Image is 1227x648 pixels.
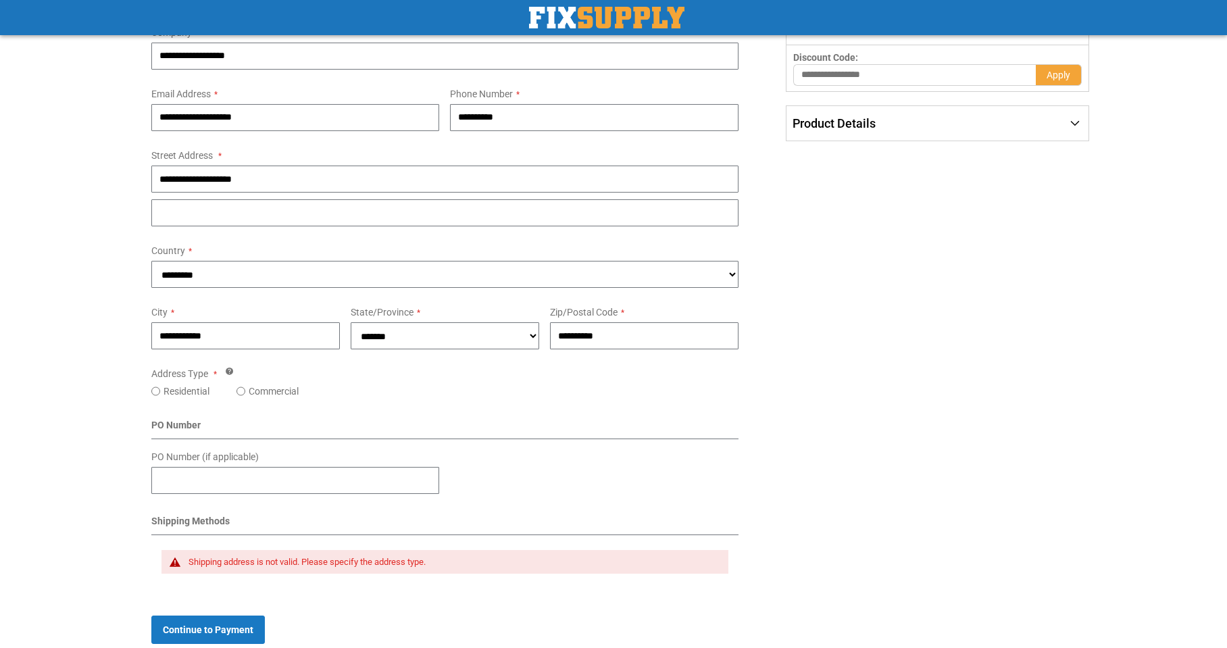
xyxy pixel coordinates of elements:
[151,89,211,99] span: Email Address
[529,7,684,28] a: store logo
[151,451,259,462] span: PO Number (if applicable)
[351,307,414,318] span: State/Province
[1036,64,1082,86] button: Apply
[189,557,715,568] div: Shipping address is not valid. Please specify the address type.
[450,89,513,99] span: Phone Number
[151,307,168,318] span: City
[793,116,876,130] span: Product Details
[151,616,265,644] button: Continue to Payment
[550,307,618,318] span: Zip/Postal Code
[151,245,185,256] span: Country
[793,52,858,63] span: Discount Code:
[151,150,213,161] span: Street Address
[151,27,192,38] span: Company
[151,418,738,439] div: PO Number
[164,384,209,398] label: Residential
[151,368,208,379] span: Address Type
[151,514,738,535] div: Shipping Methods
[1047,70,1070,80] span: Apply
[249,384,299,398] label: Commercial
[529,7,684,28] img: Fix Industrial Supply
[163,624,253,635] span: Continue to Payment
